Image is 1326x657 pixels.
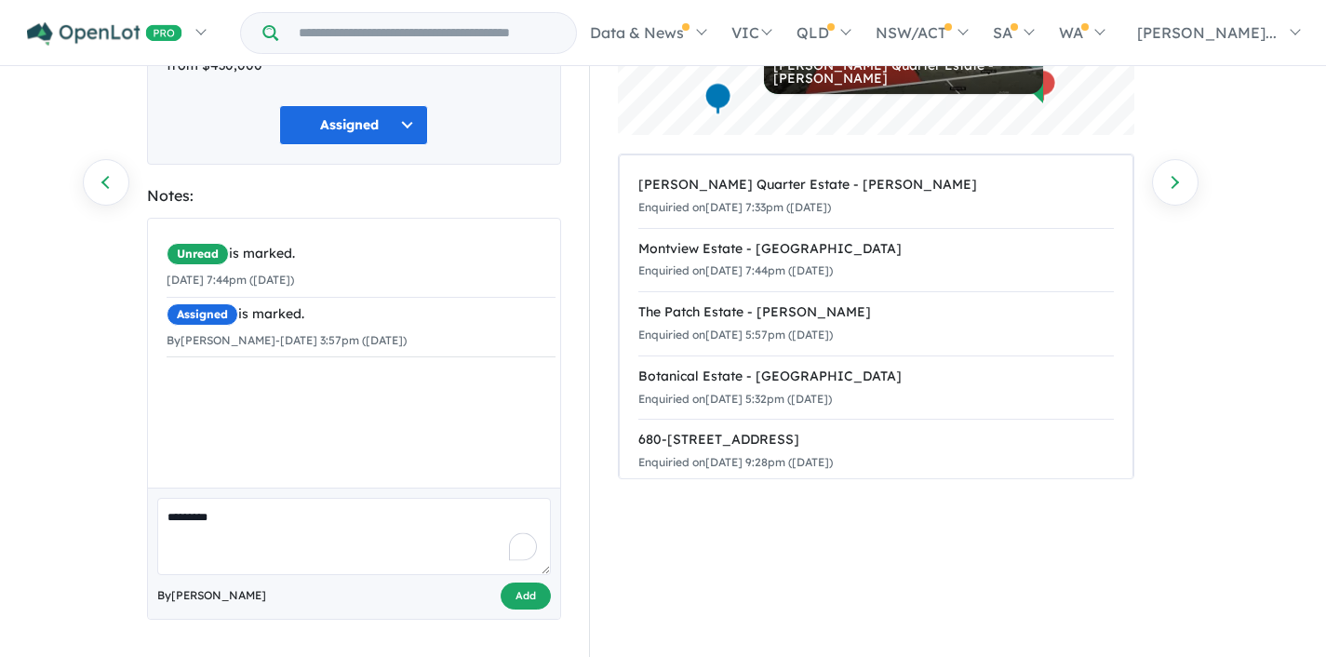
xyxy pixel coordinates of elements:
div: 680-[STREET_ADDRESS] [638,429,1114,451]
div: Map marker [1028,69,1056,103]
small: By [PERSON_NAME] - [DATE] 3:57pm ([DATE]) [167,333,407,347]
div: [PERSON_NAME] Quarter Estate - [PERSON_NAME] [638,174,1114,196]
div: Map marker [703,82,731,116]
img: Openlot PRO Logo White [27,22,182,46]
div: [PERSON_NAME] Quarter Estate - [PERSON_NAME] [773,59,1034,85]
div: The Patch Estate - [PERSON_NAME] [638,302,1114,324]
small: Enquiried on [DATE] 5:57pm ([DATE]) [638,328,833,342]
a: [PERSON_NAME] Quarter Estate - [PERSON_NAME]Enquiried on[DATE] 7:33pm ([DATE]) [638,165,1114,229]
small: [DATE] 7:44pm ([DATE]) [167,273,294,287]
textarea: To enrich screen reader interactions, please activate Accessibility in Grammarly extension settings [157,498,551,575]
div: is marked. [167,243,556,265]
span: Unread [167,243,229,265]
span: Assigned [167,303,238,326]
button: Add [501,583,551,610]
button: Assigned [279,105,428,145]
span: [PERSON_NAME]... [1137,23,1277,42]
a: 680-[STREET_ADDRESS]Enquiried on[DATE] 9:28pm ([DATE]) [638,419,1114,484]
div: Montview Estate - [GEOGRAPHIC_DATA] [638,238,1114,261]
small: Enquiried on [DATE] 9:28pm ([DATE]) [638,455,833,469]
div: Notes: [147,183,561,208]
a: The Patch Estate - [PERSON_NAME]Enquiried on[DATE] 5:57pm ([DATE]) [638,291,1114,356]
small: Enquiried on [DATE] 5:32pm ([DATE]) [638,392,832,406]
small: Enquiried on [DATE] 7:44pm ([DATE]) [638,263,833,277]
a: Botanical Estate - [GEOGRAPHIC_DATA]Enquiried on[DATE] 5:32pm ([DATE]) [638,355,1114,421]
input: Try estate name, suburb, builder or developer [282,13,572,53]
div: is marked. [167,303,556,326]
small: Enquiried on [DATE] 7:33pm ([DATE]) [638,200,831,214]
span: By [PERSON_NAME] [157,586,266,605]
a: Montview Estate - [GEOGRAPHIC_DATA]Enquiried on[DATE] 7:44pm ([DATE]) [638,228,1114,293]
div: Botanical Estate - [GEOGRAPHIC_DATA] [638,366,1114,388]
